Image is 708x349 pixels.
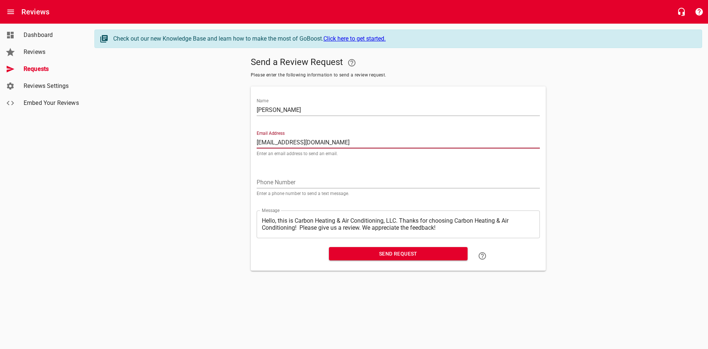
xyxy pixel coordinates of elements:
span: Dashboard [24,31,80,40]
p: Enter a phone number to send a text message. [257,191,540,196]
button: Live Chat [673,3,690,21]
a: Click here to get started. [323,35,386,42]
label: Name [257,99,268,103]
a: Your Google or Facebook account must be connected to "Send a Review Request" [343,54,361,72]
p: Enter an email address to send an email. [257,151,540,156]
a: Learn how to "Send a Review Request" [473,247,491,265]
span: Requests [24,65,80,73]
span: Reviews Settings [24,82,80,90]
span: Send Request [335,249,462,259]
button: Send Request [329,247,468,261]
span: Reviews [24,48,80,57]
span: Please enter the following information to send a review request. [251,72,546,79]
textarea: Hello, this is Carbon Heating & Air Conditioning, LLC. Thanks for choosing Carbon Heating & Air C... [262,217,535,231]
h6: Reviews [21,6,49,18]
h5: Send a Review Request [251,54,546,72]
label: Email Address [257,131,285,136]
button: Open drawer [2,3,20,21]
button: Support Portal [690,3,708,21]
div: Check out our new Knowledge Base and learn how to make the most of GoBoost. [113,34,694,43]
span: Embed Your Reviews [24,99,80,107]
